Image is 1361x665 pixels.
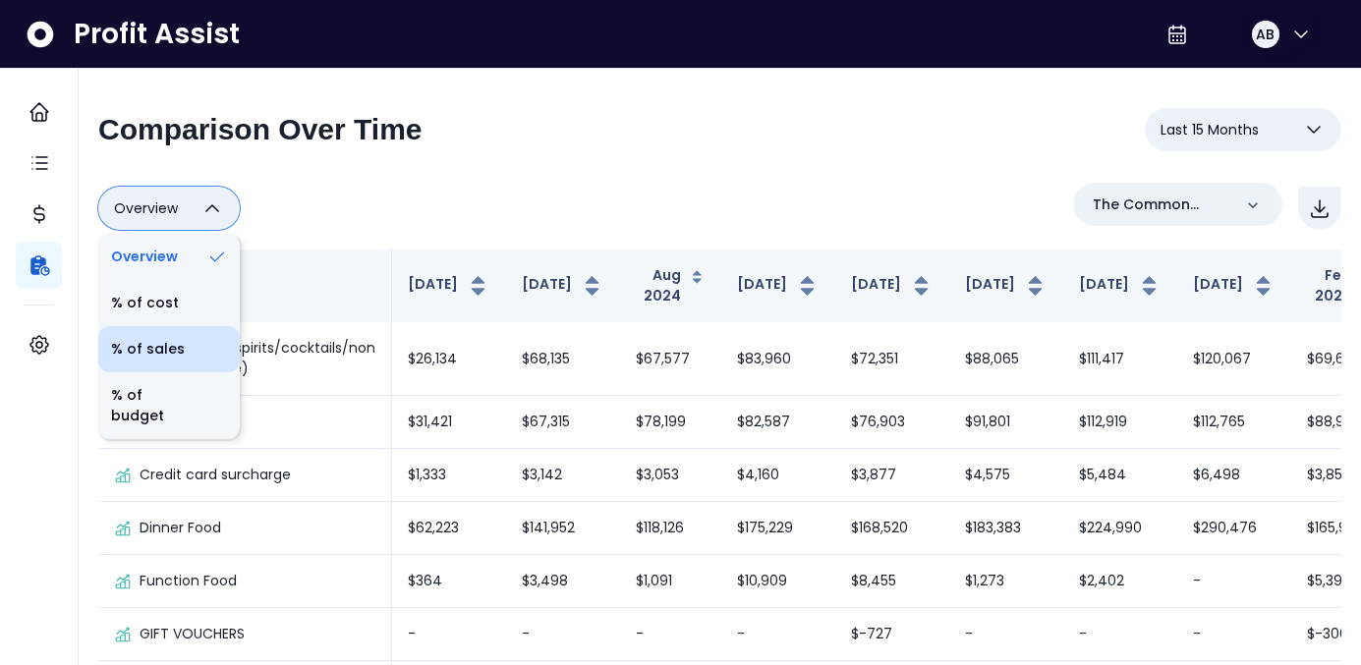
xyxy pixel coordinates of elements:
[1063,396,1177,449] td: $112,919
[721,322,835,396] td: $83,960
[721,396,835,449] td: $82,587
[835,555,949,608] td: $8,455
[506,396,620,449] td: $67,315
[392,396,506,449] td: $31,421
[1063,608,1177,661] td: -
[506,555,620,608] td: $3,498
[506,322,620,396] td: $68,135
[721,555,835,608] td: $10,909
[835,608,949,661] td: $-727
[949,322,1063,396] td: $88,065
[1256,25,1275,44] span: AB
[506,502,620,555] td: $141,952
[1177,396,1291,449] td: $112,765
[965,274,1048,298] button: [DATE]
[392,502,506,555] td: $62,223
[1063,555,1177,608] td: $2,402
[74,17,240,52] span: Profit Assist
[140,338,375,379] p: Alcohol(wine/spirits/cocktails/non alf/tea/coffee)
[620,502,721,555] td: $118,126
[1093,194,1231,215] p: The Common Bistro
[1079,274,1162,298] button: [DATE]
[1177,502,1291,555] td: $290,476
[721,449,835,502] td: $4,160
[949,396,1063,449] td: $91,801
[620,555,721,608] td: $1,091
[949,608,1063,661] td: -
[851,274,934,298] button: [DATE]
[392,608,506,661] td: -
[392,555,506,608] td: $364
[140,465,291,485] p: Credit card surcharge
[835,322,949,396] td: $72,351
[522,274,604,298] button: [DATE]
[506,449,620,502] td: $3,142
[721,502,835,555] td: $175,229
[98,280,240,326] li: % of cost
[408,274,490,298] button: [DATE]
[392,449,506,502] td: $1,333
[98,372,240,439] li: % of budget
[140,518,221,538] p: Dinner Food
[949,449,1063,502] td: $4,575
[1161,118,1259,141] span: Last 15 Months
[1177,608,1291,661] td: -
[636,265,706,306] button: Aug 2024
[620,608,721,661] td: -
[721,608,835,661] td: -
[737,274,820,298] button: [DATE]
[98,326,240,372] li: % of sales
[835,396,949,449] td: $76,903
[835,502,949,555] td: $168,520
[620,322,721,396] td: $67,577
[506,608,620,661] td: -
[98,234,240,280] li: Overview
[620,449,721,502] td: $3,053
[620,396,721,449] td: $78,199
[835,449,949,502] td: $3,877
[98,112,423,147] h2: Comparison Over Time
[1063,322,1177,396] td: $111,417
[140,571,237,591] p: Function Food
[1177,449,1291,502] td: $6,498
[949,502,1063,555] td: $183,383
[114,196,178,220] span: Overview
[1063,502,1177,555] td: $224,990
[1177,555,1291,608] td: -
[1193,274,1276,298] button: [DATE]
[392,322,506,396] td: $26,134
[1063,449,1177,502] td: $5,484
[949,555,1063,608] td: $1,273
[1177,322,1291,396] td: $120,067
[140,624,245,644] p: GIFT VOUCHERS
